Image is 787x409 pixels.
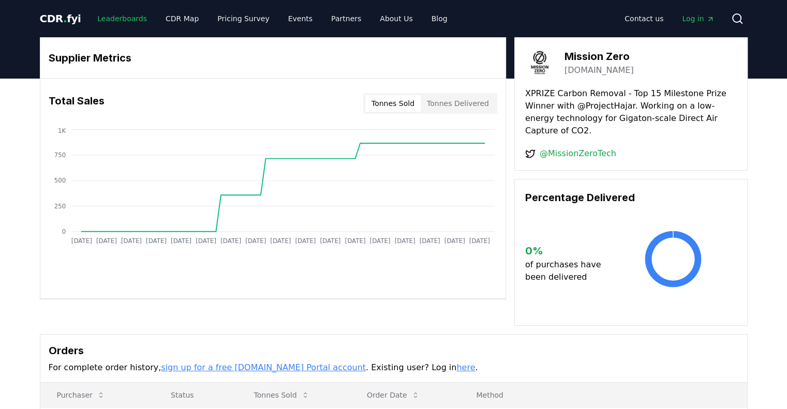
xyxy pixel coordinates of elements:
[682,13,714,24] span: Log in
[369,237,390,245] tspan: [DATE]
[525,48,554,77] img: Mission Zero-logo
[323,9,369,28] a: Partners
[540,147,616,160] a: @MissionZeroTech
[71,237,92,245] tspan: [DATE]
[674,9,722,28] a: Log in
[49,343,739,358] h3: Orders
[146,237,167,245] tspan: [DATE]
[62,228,66,235] tspan: 0
[49,93,105,114] h3: Total Sales
[365,95,421,112] button: Tonnes Sold
[171,237,191,245] tspan: [DATE]
[63,12,67,25] span: .
[162,390,229,400] p: Status
[423,9,456,28] a: Blog
[270,237,291,245] tspan: [DATE]
[196,237,216,245] tspan: [DATE]
[49,385,113,405] button: Purchaser
[245,237,266,245] tspan: [DATE]
[89,9,455,28] nav: Main
[421,95,495,112] button: Tonnes Delivered
[96,237,116,245] tspan: [DATE]
[616,9,722,28] nav: Main
[57,127,66,134] tspan: 1K
[295,237,316,245] tspan: [DATE]
[456,362,475,372] a: here
[49,361,739,374] p: For complete order history, . Existing user? Log in .
[525,243,610,259] h3: 0 %
[525,190,737,205] h3: Percentage Delivered
[40,12,81,25] span: CDR fyi
[525,259,610,283] p: of purchases have been delivered
[468,390,738,400] p: Method
[394,237,415,245] tspan: [DATE]
[419,237,440,245] tspan: [DATE]
[161,362,366,372] a: sign up for a free [DOMAIN_NAME] Portal account
[444,237,465,245] tspan: [DATE]
[320,237,340,245] tspan: [DATE]
[469,237,490,245] tspan: [DATE]
[525,87,737,137] p: XPRIZE Carbon Removal - Top 15 Milestone Prize Winner with @ProjectHajar. Working on a low-energy...
[54,203,66,210] tspan: 250
[280,9,321,28] a: Events
[565,64,634,77] a: [DOMAIN_NAME]
[121,237,142,245] tspan: [DATE]
[220,237,241,245] tspan: [DATE]
[209,9,277,28] a: Pricing Survey
[372,9,421,28] a: About Us
[157,9,207,28] a: CDR Map
[345,237,365,245] tspan: [DATE]
[89,9,155,28] a: Leaderboards
[40,11,81,26] a: CDR.fyi
[49,50,497,66] h3: Supplier Metrics
[616,9,672,28] a: Contact us
[359,385,428,405] button: Order Date
[245,385,317,405] button: Tonnes Sold
[565,49,634,64] h3: Mission Zero
[54,177,66,184] tspan: 500
[54,152,66,159] tspan: 750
